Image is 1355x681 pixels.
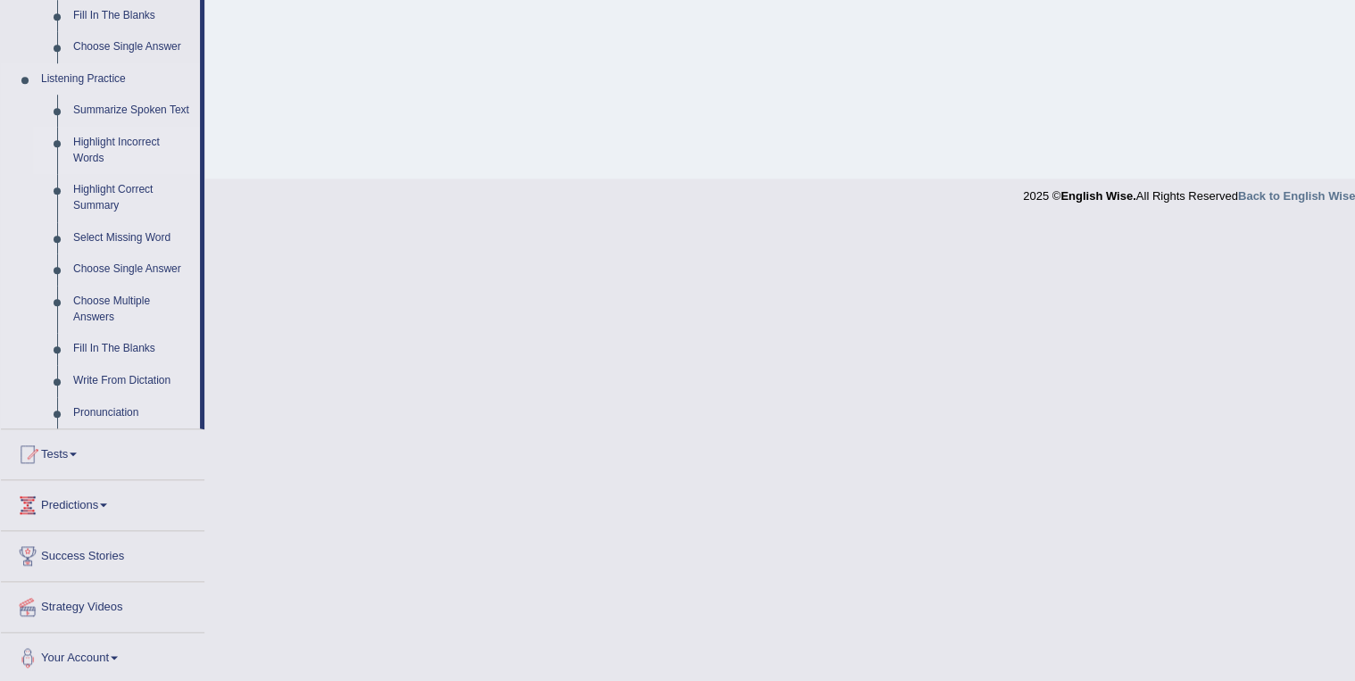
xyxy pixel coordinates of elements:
[33,63,200,96] a: Listening Practice
[1023,179,1355,204] div: 2025 © All Rights Reserved
[1,582,204,627] a: Strategy Videos
[65,174,200,221] a: Highlight Correct Summary
[65,397,200,429] a: Pronunciation
[65,253,200,286] a: Choose Single Answer
[1,531,204,576] a: Success Stories
[1238,189,1355,203] a: Back to English Wise
[65,286,200,333] a: Choose Multiple Answers
[65,95,200,127] a: Summarize Spoken Text
[1,633,204,677] a: Your Account
[1060,189,1135,203] strong: English Wise.
[1,429,204,474] a: Tests
[65,333,200,365] a: Fill In The Blanks
[65,222,200,254] a: Select Missing Word
[65,31,200,63] a: Choose Single Answer
[65,127,200,174] a: Highlight Incorrect Words
[1,480,204,525] a: Predictions
[65,365,200,397] a: Write From Dictation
